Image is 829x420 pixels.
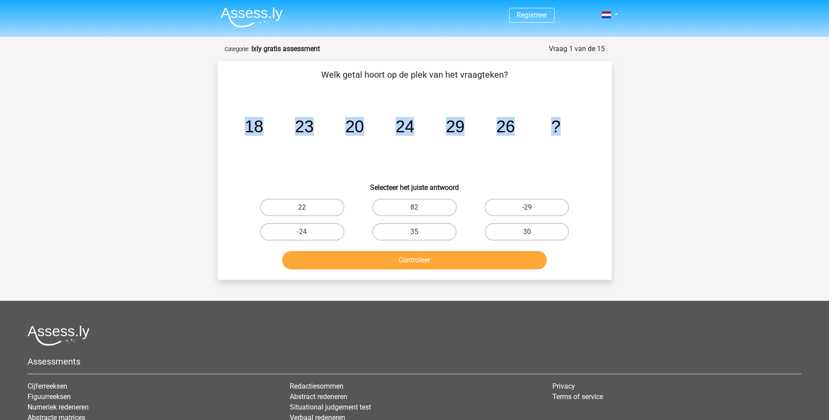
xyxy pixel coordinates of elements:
tspan: 23 [295,117,314,136]
label: -24 [260,223,344,241]
div: Vraag 1 van de 15 [549,44,605,54]
a: Redactiesommen [290,382,343,390]
label: -29 [485,199,569,216]
h6: Selecteer het juiste antwoord [232,176,598,192]
img: Assessly [221,7,283,28]
a: Terms of service [552,392,603,401]
img: Assessly logo [28,325,90,346]
a: Registreer [517,11,547,19]
label: 30 [485,223,569,241]
label: 82 [372,199,457,216]
a: Privacy [552,382,575,390]
a: Figuurreeksen [28,392,71,401]
strong: Ixly gratis assessment [251,45,320,53]
label: 22 [260,199,344,216]
a: Cijferreeksen [28,382,67,390]
button: Controleer [282,251,547,269]
tspan: 20 [345,117,364,136]
tspan: ? [551,117,560,136]
a: Abstract redeneren [290,392,347,401]
tspan: 26 [496,117,515,136]
tspan: 24 [395,117,414,136]
small: Categorie: [225,46,250,52]
tspan: 29 [446,117,465,136]
tspan: 18 [244,117,263,136]
h5: Assessments [28,356,801,367]
p: Welk getal hoort op de plek van het vraagteken? [232,68,598,81]
label: 35 [372,223,457,241]
a: Numeriek redeneren [28,403,89,411]
a: Situational judgement test [290,403,371,411]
